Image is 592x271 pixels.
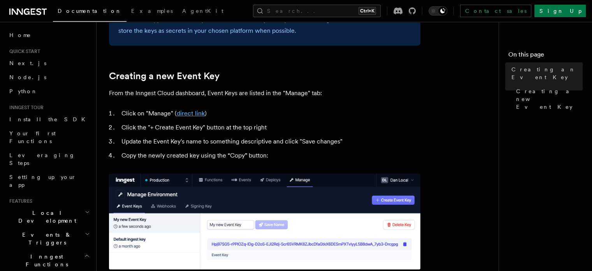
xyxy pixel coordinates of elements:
[131,8,173,14] span: Examples
[511,66,583,81] span: Creating an Event Key
[9,116,90,122] span: Install the SDK
[6,228,91,250] button: Events & Triggers
[109,174,420,269] img: A newly created Event Key in the Inngest Cloud dashboard
[109,88,420,99] p: From the Inngest Cloud dashboard, Event Keys are listed in the "Manage" tab:
[460,5,531,17] a: Contact sales
[6,253,84,268] span: Inngest Functions
[429,6,447,16] button: Toggle dark mode
[6,48,40,55] span: Quick start
[6,231,85,246] span: Events & Triggers
[9,88,38,94] span: Python
[182,8,223,14] span: AgentKit
[119,122,420,133] li: Click the "+ Create Event Key" button at the top right
[9,174,76,188] span: Setting up your app
[119,150,420,161] li: Copy the newly created key using the “Copy” button:
[53,2,126,22] a: Documentation
[534,5,586,17] a: Sign Up
[9,74,46,80] span: Node.js
[508,62,583,84] a: Creating an Event Key
[253,5,381,17] button: Search...Ctrl+K
[6,112,91,126] a: Install the SDK
[177,2,228,21] a: AgentKit
[6,28,91,42] a: Home
[358,7,376,15] kbd: Ctrl+K
[6,170,91,192] a: Setting up your app
[6,209,85,225] span: Local Development
[516,87,583,111] span: Creating a new Event Key
[6,84,91,98] a: Python
[6,105,44,111] span: Inngest tour
[177,110,205,117] a: direct link
[6,70,91,84] a: Node.js
[6,148,91,170] a: Leveraging Steps
[513,84,583,114] a: Creating a new Event Key
[126,2,177,21] a: Examples
[6,126,91,148] a: Your first Functions
[508,50,583,62] h4: On this page
[109,71,220,81] a: Creating a new Event Key
[6,198,32,204] span: Features
[9,60,46,66] span: Next.js
[9,152,75,166] span: Leveraging Steps
[6,206,91,228] button: Local Development
[6,56,91,70] a: Next.js
[58,8,122,14] span: Documentation
[9,31,31,39] span: Home
[9,130,56,144] span: Your first Functions
[119,136,420,147] li: Update the Event Key's name to something descriptive and click "Save changes"
[119,108,420,119] li: Click on "Manage" ( )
